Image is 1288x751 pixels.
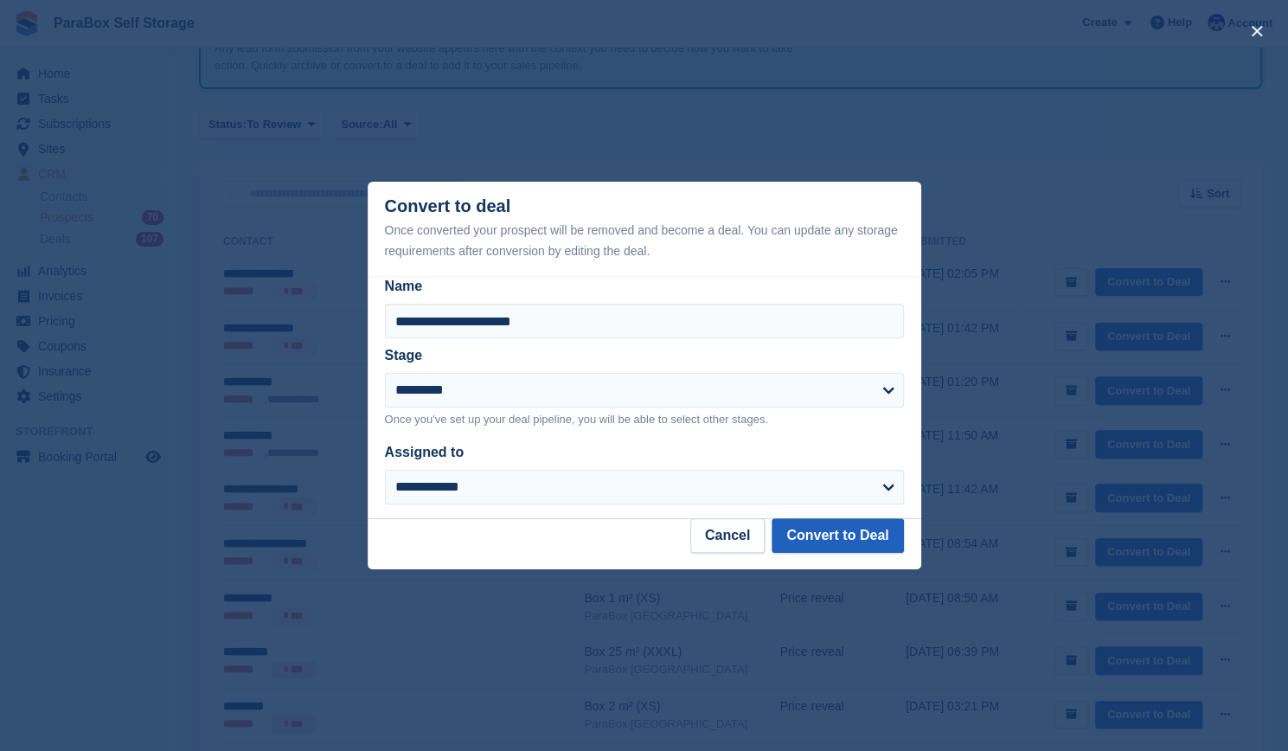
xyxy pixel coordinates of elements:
[1243,17,1271,45] button: close
[385,276,904,297] label: Name
[385,411,904,428] p: Once you've set up your deal pipeline, you will be able to select other stages.
[772,518,903,553] button: Convert to Deal
[385,220,904,261] div: Once converted your prospect will be removed and become a deal. You can update any storage requir...
[385,196,904,261] div: Convert to deal
[385,445,465,459] label: Assigned to
[690,518,765,553] button: Cancel
[385,348,423,363] label: Stage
